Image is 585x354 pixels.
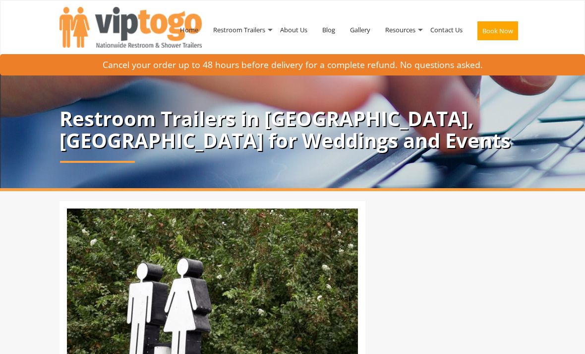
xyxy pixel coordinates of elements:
[315,4,343,56] a: Blog
[477,21,518,40] button: Book Now
[173,4,206,56] a: Home
[59,108,526,151] p: Restroom Trailers in [GEOGRAPHIC_DATA], [GEOGRAPHIC_DATA] for Weddings and Events
[343,4,378,56] a: Gallery
[206,4,273,56] a: Restroom Trailers
[59,7,202,48] img: VIPTOGO
[423,4,470,56] a: Contact Us
[470,4,526,62] a: Book Now
[273,4,315,56] a: About Us
[378,4,423,56] a: Resources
